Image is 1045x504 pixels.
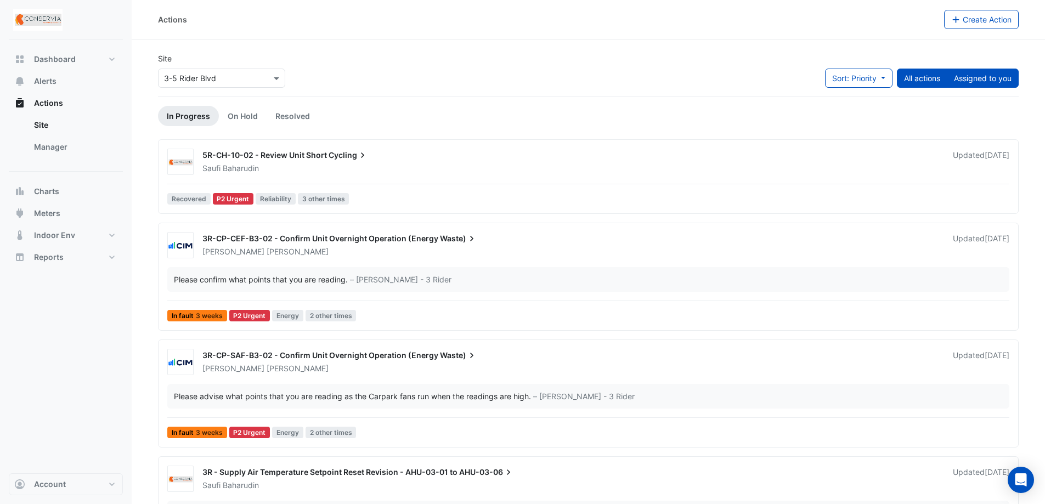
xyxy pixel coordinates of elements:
a: Site [25,114,123,136]
button: Sort: Priority [825,69,893,88]
app-icon: Charts [14,186,25,197]
div: Updated [953,233,1009,257]
div: P2 Urgent [229,310,270,321]
span: Baharudin [223,163,259,174]
span: Meters [34,208,60,219]
span: – [PERSON_NAME] - 3 Rider [533,390,635,402]
div: Updated [953,150,1009,174]
span: Wed 20-Aug-2025 09:33 AEST [985,467,1009,477]
button: Dashboard [9,48,123,70]
a: Manager [25,136,123,158]
span: In fault [167,310,227,321]
div: Updated [953,467,1009,491]
app-icon: Actions [14,98,25,109]
span: Alerts [34,76,57,87]
div: Please advise what points that you are reading as the Carpark fans run when the readings are high. [174,390,531,402]
span: Reports [34,252,64,263]
span: Waste) [440,233,477,244]
button: Create Action [944,10,1019,29]
img: CIM [168,240,193,251]
img: Company Logo [13,9,63,31]
button: Assigned to you [947,69,1019,88]
button: Charts [9,180,123,202]
span: Indoor Env [34,230,75,241]
span: Actions [34,98,63,109]
app-icon: Alerts [14,76,25,87]
button: Account [9,473,123,495]
span: 2 other times [306,427,357,438]
span: [PERSON_NAME] [202,364,264,373]
app-icon: Dashboard [14,54,25,65]
label: Site [158,53,172,64]
button: Actions [9,92,123,114]
a: On Hold [219,106,267,126]
span: 5R-CH-10-02 - Review Unit Short [202,150,327,160]
app-icon: Reports [14,252,25,263]
span: Saufi [202,480,221,490]
span: Recovered [167,193,211,205]
span: [PERSON_NAME] [267,363,329,374]
span: AHU-03-06 [459,467,514,478]
div: P2 Urgent [229,427,270,438]
span: Tue 16-Sep-2025 11:40 AEST [985,150,1009,160]
a: Resolved [267,106,319,126]
app-icon: Meters [14,208,25,219]
span: Create Action [963,15,1012,24]
span: Reliability [256,193,296,205]
span: 3 weeks [196,429,223,436]
img: Conservia [168,474,193,485]
button: Alerts [9,70,123,92]
span: 2 other times [306,310,357,321]
span: Cycling [329,150,368,161]
button: Reports [9,246,123,268]
span: 3R-CP-SAF-B3-02 - Confirm Unit Overnight Operation (Energy [202,350,438,360]
span: 3R-CP-CEF-B3-02 - Confirm Unit Overnight Operation (Energy [202,234,438,243]
span: Saufi [202,163,221,173]
span: – [PERSON_NAME] - 3 Rider [350,274,451,285]
span: In fault [167,427,227,438]
img: CIM [168,357,193,368]
span: Baharudin [223,480,259,491]
span: 3 other times [298,193,349,205]
span: 3 weeks [196,313,223,319]
span: Sort: Priority [832,73,877,83]
span: Account [34,479,66,490]
div: Please confirm what points that you are reading. [174,274,348,285]
div: P2 Urgent [213,193,254,205]
span: Energy [272,427,303,438]
img: Conservia [168,157,193,168]
button: Meters [9,202,123,224]
div: Actions [9,114,123,162]
button: All actions [897,69,947,88]
div: Updated [953,350,1009,374]
span: Charts [34,186,59,197]
div: Actions [158,14,187,25]
span: Waste) [440,350,477,361]
span: Tue 03-Jun-2025 07:43 AEST [985,350,1009,360]
button: Indoor Env [9,224,123,246]
span: Energy [272,310,303,321]
div: Open Intercom Messenger [1008,467,1034,493]
span: Dashboard [34,54,76,65]
a: In Progress [158,106,219,126]
span: Tue 03-Jun-2025 07:43 AEST [985,234,1009,243]
span: 3R - Supply Air Temperature Setpoint Reset Revision - AHU-03-01 to [202,467,457,477]
span: [PERSON_NAME] [202,247,264,256]
span: [PERSON_NAME] [267,246,329,257]
app-icon: Indoor Env [14,230,25,241]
